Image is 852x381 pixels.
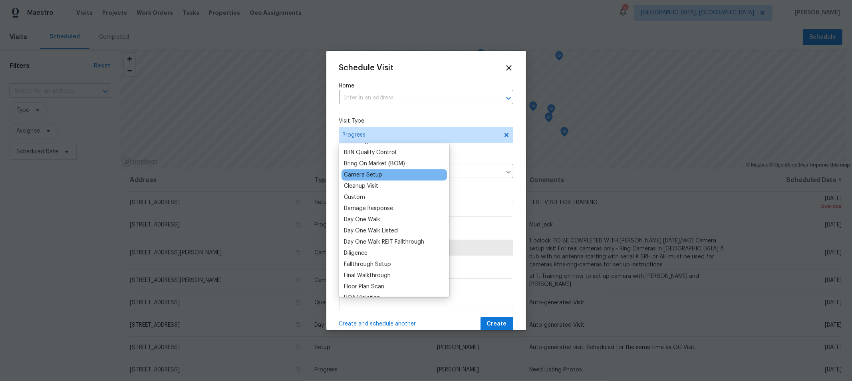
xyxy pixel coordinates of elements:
[344,204,393,212] div: Damage Response
[344,272,391,280] div: Final Walkthrough
[344,260,391,268] div: Fallthrough Setup
[344,160,405,168] div: Bring On Market (BOM)
[339,320,416,328] span: Create and schedule another
[339,64,394,72] span: Schedule Visit
[339,92,491,104] input: Enter in an address
[344,249,367,257] div: Diligence
[344,227,398,235] div: Day One Walk Listed
[344,216,380,224] div: Day One Walk
[487,319,507,329] span: Create
[344,171,382,179] div: Camera Setup
[503,93,514,104] button: Open
[344,294,380,302] div: HOA Violation
[343,131,498,139] span: Progress
[339,117,513,125] label: Visit Type
[344,283,384,291] div: Floor Plan Scan
[344,238,424,246] div: Day One Walk REIT Fallthrough
[344,182,378,190] div: Cleanup Visit
[504,63,513,72] span: Close
[344,149,396,157] div: BRN Quality Control
[481,317,513,331] button: Create
[339,82,513,90] label: Home
[344,193,365,201] div: Custom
